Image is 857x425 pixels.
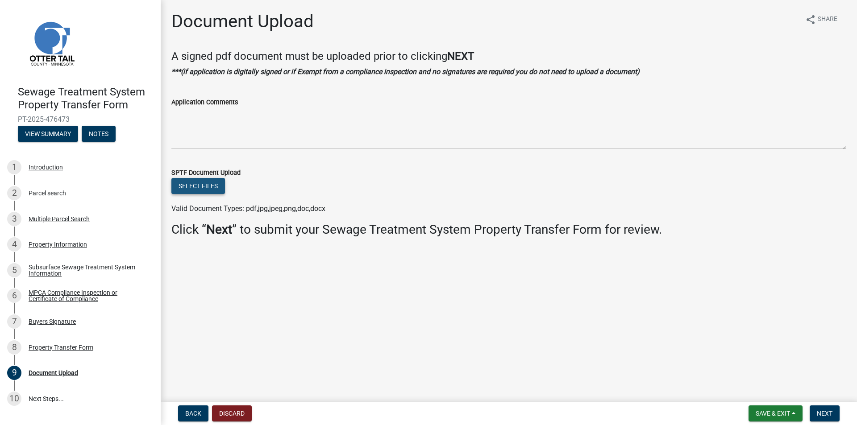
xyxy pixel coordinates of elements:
strong: NEXT [447,50,474,62]
span: Valid Document Types: pdf,jpg,jpeg,png,doc,docx [171,204,325,213]
div: 10 [7,392,21,406]
div: Introduction [29,164,63,170]
span: Next [817,410,832,417]
wm-modal-confirm: Summary [18,131,78,138]
div: 9 [7,366,21,380]
label: SPTF Document Upload [171,170,241,176]
label: Application Comments [171,99,238,106]
span: Save & Exit [756,410,790,417]
div: Property Information [29,241,87,248]
div: MPCA Compliance Inspection or Certificate of Compliance [29,289,146,302]
div: Subsurface Sewage Treatment System Information [29,264,146,276]
h4: A signed pdf document must be uploaded prior to clicking [171,50,846,63]
wm-modal-confirm: Notes [82,131,116,138]
div: Property Transfer Form [29,344,93,351]
div: Document Upload [29,370,78,376]
button: View Summary [18,126,78,142]
h3: Click “ ” to submit your Sewage Treatment System Property Transfer Form for review. [171,222,846,237]
div: 6 [7,289,21,303]
span: Share [818,14,837,25]
div: 2 [7,186,21,200]
div: Buyers Signature [29,318,76,325]
div: 4 [7,237,21,252]
span: Back [185,410,201,417]
img: Otter Tail County, Minnesota [18,9,85,76]
div: Parcel search [29,190,66,196]
button: Notes [82,126,116,142]
span: PT-2025-476473 [18,115,143,124]
div: 3 [7,212,21,226]
div: 1 [7,160,21,174]
strong: ***(if application is digitally signed or if Exempt from a compliance inspection and no signature... [171,67,640,76]
div: 7 [7,314,21,329]
button: Back [178,405,208,421]
div: Multiple Parcel Search [29,216,90,222]
div: 5 [7,263,21,277]
h4: Sewage Treatment System Property Transfer Form [18,86,154,111]
i: share [805,14,816,25]
strong: Next [206,222,232,237]
button: Discard [212,405,252,421]
button: Next [810,405,840,421]
div: 8 [7,340,21,355]
button: Select files [171,178,225,194]
button: shareShare [798,11,845,28]
button: Save & Exit [749,405,803,421]
h1: Document Upload [171,11,314,32]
